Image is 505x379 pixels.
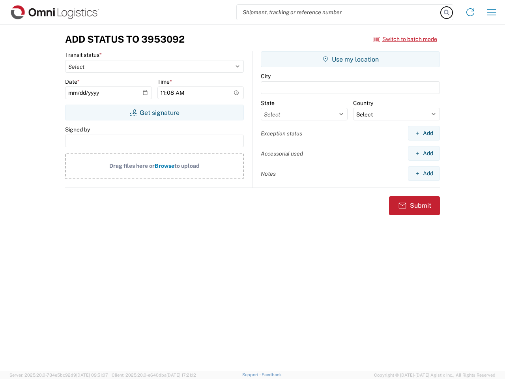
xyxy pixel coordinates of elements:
[166,373,196,377] span: [DATE] 17:21:12
[261,73,271,80] label: City
[261,130,302,137] label: Exception status
[408,146,440,161] button: Add
[174,163,200,169] span: to upload
[408,166,440,181] button: Add
[65,78,80,85] label: Date
[261,170,276,177] label: Notes
[65,51,102,58] label: Transit status
[112,373,196,377] span: Client: 2025.20.0-e640dba
[261,99,275,107] label: State
[261,51,440,67] button: Use my location
[76,373,108,377] span: [DATE] 09:51:07
[389,196,440,215] button: Submit
[157,78,172,85] label: Time
[237,5,441,20] input: Shipment, tracking or reference number
[373,33,437,46] button: Switch to batch mode
[261,150,303,157] label: Accessorial used
[242,372,262,377] a: Support
[65,105,244,120] button: Get signature
[109,163,155,169] span: Drag files here or
[353,99,373,107] label: Country
[65,34,185,45] h3: Add Status to 3953092
[9,373,108,377] span: Server: 2025.20.0-734e5bc92d9
[408,126,440,141] button: Add
[374,371,496,379] span: Copyright © [DATE]-[DATE] Agistix Inc., All Rights Reserved
[155,163,174,169] span: Browse
[262,372,282,377] a: Feedback
[65,126,90,133] label: Signed by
